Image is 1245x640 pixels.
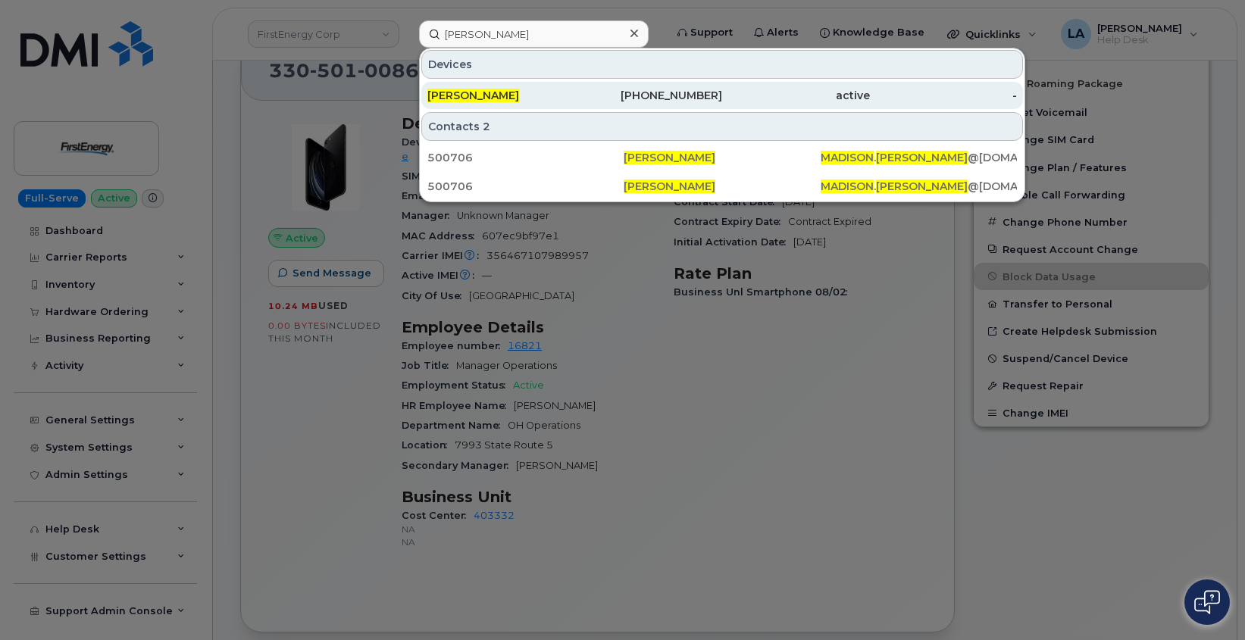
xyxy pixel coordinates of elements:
div: Devices [421,50,1023,79]
span: [PERSON_NAME] [876,180,968,193]
div: active [722,88,870,103]
a: [PERSON_NAME][PHONE_NUMBER]active- [421,82,1023,109]
div: . @[DOMAIN_NAME] [821,150,1017,165]
span: [PERSON_NAME] [624,180,715,193]
span: [PERSON_NAME] [876,151,968,164]
img: Open chat [1194,590,1220,614]
a: 500706[PERSON_NAME]MADISON.[PERSON_NAME]@[DOMAIN_NAME] [421,173,1023,200]
span: [PERSON_NAME] [427,89,519,102]
div: . @[DOMAIN_NAME] [821,179,1017,194]
span: MADISON [821,180,874,193]
div: 500706 [427,179,624,194]
div: - [870,88,1018,103]
div: 500706 [427,150,624,165]
div: [PHONE_NUMBER] [575,88,723,103]
div: Contacts [421,112,1023,141]
a: 500706[PERSON_NAME]MADISON.[PERSON_NAME]@[DOMAIN_NAME] [421,144,1023,171]
span: MADISON [821,151,874,164]
input: Find something... [419,20,649,48]
span: 2 [483,119,490,134]
span: [PERSON_NAME] [624,151,715,164]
